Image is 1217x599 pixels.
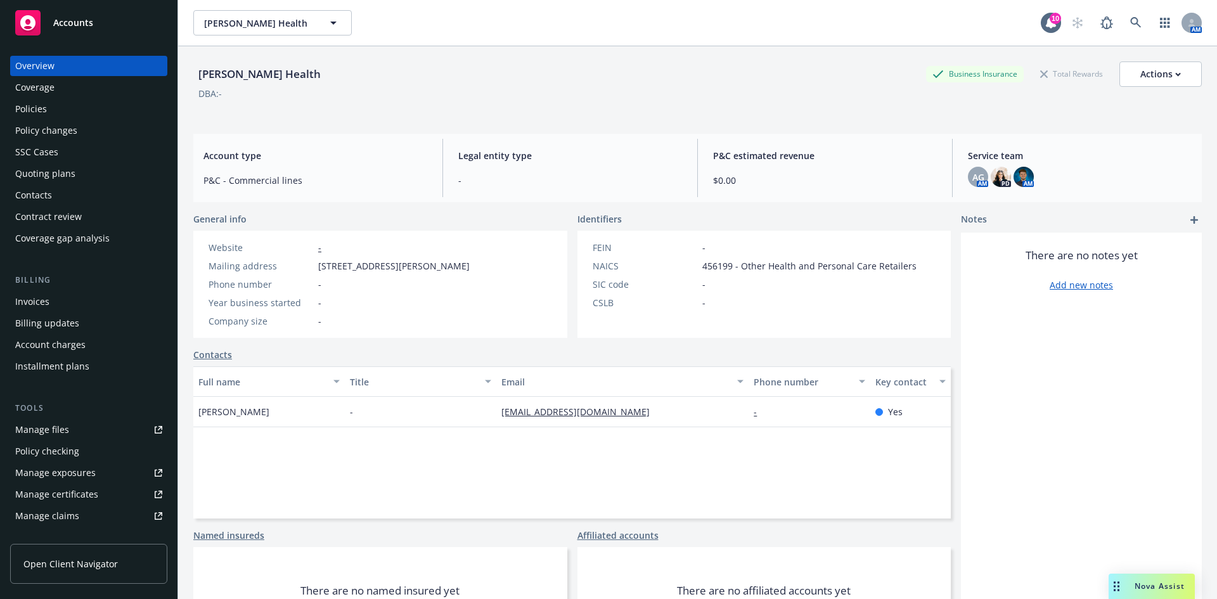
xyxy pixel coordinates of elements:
[593,278,697,291] div: SIC code
[10,335,167,355] a: Account charges
[204,16,314,30] span: [PERSON_NAME] Health
[15,313,79,333] div: Billing updates
[10,506,167,526] a: Manage claims
[875,375,932,389] div: Key contact
[318,278,321,291] span: -
[713,149,937,162] span: P&C estimated revenue
[15,120,77,141] div: Policy changes
[1152,10,1178,35] a: Switch app
[1026,248,1138,263] span: There are no notes yet
[15,484,98,505] div: Manage certificates
[702,278,705,291] span: -
[10,292,167,312] a: Invoices
[593,296,697,309] div: CSLB
[10,5,167,41] a: Accounts
[193,348,232,361] a: Contacts
[209,259,313,273] div: Mailing address
[1140,62,1181,86] div: Actions
[203,149,427,162] span: Account type
[209,314,313,328] div: Company size
[15,527,75,548] div: Manage BORs
[209,241,313,254] div: Website
[300,583,460,598] span: There are no named insured yet
[888,405,903,418] span: Yes
[713,174,937,187] span: $0.00
[577,529,659,542] a: Affiliated accounts
[1065,10,1090,35] a: Start snowing
[10,463,167,483] span: Manage exposures
[10,164,167,184] a: Quoting plans
[10,99,167,119] a: Policies
[10,527,167,548] a: Manage BORs
[1050,278,1113,292] a: Add new notes
[754,375,851,389] div: Phone number
[53,18,93,28] span: Accounts
[345,366,496,397] button: Title
[193,66,326,82] div: [PERSON_NAME] Health
[318,242,321,254] a: -
[458,149,682,162] span: Legal entity type
[10,77,167,98] a: Coverage
[1135,581,1185,591] span: Nova Assist
[10,402,167,415] div: Tools
[1119,61,1202,87] button: Actions
[15,420,69,440] div: Manage files
[1050,13,1061,24] div: 10
[23,557,118,570] span: Open Client Navigator
[496,366,749,397] button: Email
[968,149,1192,162] span: Service team
[10,228,167,248] a: Coverage gap analysis
[198,375,326,389] div: Full name
[15,142,58,162] div: SSC Cases
[10,313,167,333] a: Billing updates
[702,259,917,273] span: 456199 - Other Health and Personal Care Retailers
[15,463,96,483] div: Manage exposures
[870,366,951,397] button: Key contact
[350,405,353,418] span: -
[198,405,269,418] span: [PERSON_NAME]
[1123,10,1149,35] a: Search
[1034,66,1109,82] div: Total Rewards
[193,366,345,397] button: Full name
[10,207,167,227] a: Contract review
[10,142,167,162] a: SSC Cases
[1014,167,1034,187] img: photo
[991,167,1011,187] img: photo
[318,314,321,328] span: -
[10,356,167,377] a: Installment plans
[193,212,247,226] span: General info
[318,296,321,309] span: -
[15,77,55,98] div: Coverage
[350,375,477,389] div: Title
[754,406,767,418] a: -
[501,406,660,418] a: [EMAIL_ADDRESS][DOMAIN_NAME]
[10,274,167,287] div: Billing
[972,171,984,184] span: AG
[193,529,264,542] a: Named insureds
[209,278,313,291] div: Phone number
[593,241,697,254] div: FEIN
[749,366,870,397] button: Phone number
[15,99,47,119] div: Policies
[203,174,427,187] span: P&C - Commercial lines
[10,441,167,461] a: Policy checking
[15,292,49,312] div: Invoices
[1109,574,1124,599] div: Drag to move
[15,356,89,377] div: Installment plans
[10,56,167,76] a: Overview
[15,185,52,205] div: Contacts
[961,212,987,228] span: Notes
[702,241,705,254] span: -
[1109,574,1195,599] button: Nova Assist
[10,185,167,205] a: Contacts
[593,259,697,273] div: NAICS
[209,296,313,309] div: Year business started
[926,66,1024,82] div: Business Insurance
[15,228,110,248] div: Coverage gap analysis
[15,164,75,184] div: Quoting plans
[10,420,167,440] a: Manage files
[15,207,82,227] div: Contract review
[15,335,86,355] div: Account charges
[193,10,352,35] button: [PERSON_NAME] Health
[501,375,730,389] div: Email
